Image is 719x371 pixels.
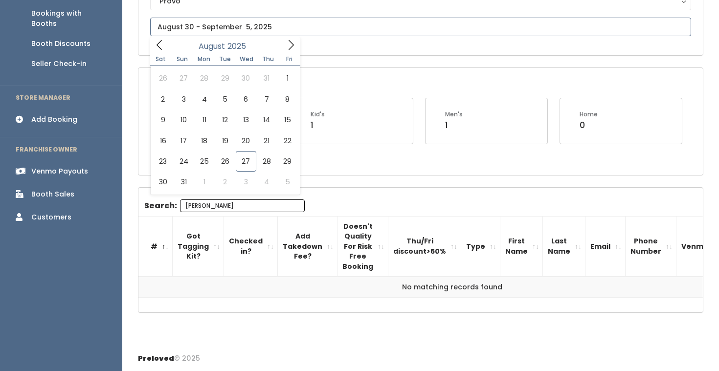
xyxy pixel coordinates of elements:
span: August 31, 2025 [173,172,194,192]
span: August 8, 2025 [277,89,297,109]
span: August 15, 2025 [277,109,297,130]
span: August 6, 2025 [236,89,256,109]
span: Fri [279,56,300,62]
th: First Name: activate to sort column ascending [500,216,543,277]
th: Add Takedown Fee?: activate to sort column ascending [278,216,337,277]
span: August 24, 2025 [173,151,194,172]
span: July 26, 2025 [153,68,173,88]
th: Thu/Fri discount&gt;50%: activate to sort column ascending [388,216,461,277]
span: August 28, 2025 [256,151,277,172]
span: August 11, 2025 [194,109,215,130]
span: August 14, 2025 [256,109,277,130]
div: Booth Discounts [31,39,90,49]
span: September 3, 2025 [236,172,256,192]
span: August 7, 2025 [256,89,277,109]
span: Preloved [138,353,174,363]
th: Last Name: activate to sort column ascending [543,216,585,277]
input: Year [225,40,254,52]
span: August 21, 2025 [256,131,277,151]
span: August 30, 2025 [153,172,173,192]
span: August 23, 2025 [153,151,173,172]
span: August 25, 2025 [194,151,215,172]
th: Got Tagging Kit?: activate to sort column ascending [173,216,224,277]
div: Booth Sales [31,189,74,199]
label: Search: [144,199,305,212]
span: Sun [172,56,193,62]
span: August 26, 2025 [215,151,235,172]
th: Doesn't Quality For Risk Free Booking : activate to sort column ascending [337,216,388,277]
span: August 19, 2025 [215,131,235,151]
span: August 20, 2025 [236,131,256,151]
span: Thu [257,56,279,62]
span: August 10, 2025 [173,109,194,130]
span: July 29, 2025 [215,68,235,88]
span: September 1, 2025 [194,172,215,192]
span: August 3, 2025 [173,89,194,109]
span: Sat [150,56,172,62]
span: August 29, 2025 [277,151,297,172]
input: August 30 - September 5, 2025 [150,18,691,36]
th: Email: activate to sort column ascending [585,216,626,277]
div: 0 [580,119,598,131]
span: September 2, 2025 [215,172,235,192]
span: July 30, 2025 [236,68,256,88]
span: August 17, 2025 [173,131,194,151]
th: #: activate to sort column descending [138,216,173,277]
span: July 28, 2025 [194,68,215,88]
div: Add Booking [31,114,77,125]
span: August 1, 2025 [277,68,297,88]
div: Seller Check-in [31,59,87,69]
span: August 18, 2025 [194,131,215,151]
span: August 22, 2025 [277,131,297,151]
div: Men's [445,110,463,119]
span: Wed [236,56,257,62]
div: Bookings with Booths [31,8,107,29]
div: © 2025 [138,346,200,364]
div: Venmo Payouts [31,166,88,176]
th: Checked in?: activate to sort column ascending [224,216,278,277]
span: August 9, 2025 [153,109,173,130]
div: 1 [311,119,325,131]
span: August 2, 2025 [153,89,173,109]
span: Mon [193,56,215,62]
span: September 4, 2025 [256,172,277,192]
span: August 12, 2025 [215,109,235,130]
th: Phone Number: activate to sort column ascending [626,216,676,277]
span: August 13, 2025 [236,109,256,130]
span: July 27, 2025 [173,68,194,88]
input: Search: [180,199,305,212]
th: Type: activate to sort column ascending [461,216,500,277]
span: August 16, 2025 [153,131,173,151]
div: 1 [445,119,463,131]
span: July 31, 2025 [256,68,277,88]
span: August 5, 2025 [215,89,235,109]
span: Tue [214,56,236,62]
span: September 5, 2025 [277,172,297,192]
span: August 27, 2025 [236,151,256,172]
span: August [199,43,225,50]
div: Kid's [311,110,325,119]
span: August 4, 2025 [194,89,215,109]
div: Home [580,110,598,119]
div: Customers [31,212,71,222]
